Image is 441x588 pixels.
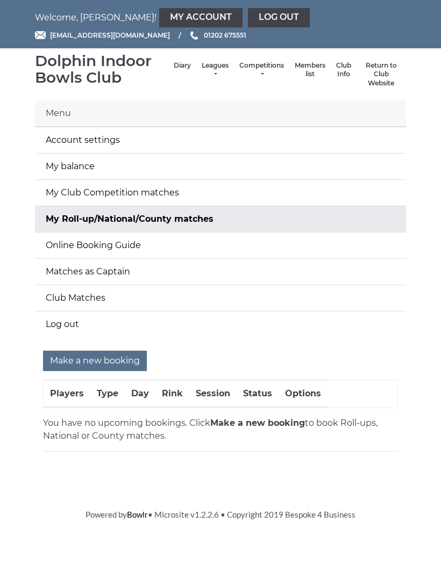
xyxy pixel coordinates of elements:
[127,510,148,519] a: Bowlr
[35,127,406,153] a: Account settings
[35,259,406,285] a: Matches as Captain
[35,285,406,311] a: Club Matches
[189,30,246,40] a: Phone us 01202 675551
[43,351,147,371] input: Make a new booking
[35,233,406,258] a: Online Booking Guide
[248,8,310,27] a: Log out
[295,61,325,79] a: Members list
[155,381,189,408] th: Rink
[362,61,401,88] a: Return to Club Website
[35,100,406,127] div: Menu
[35,180,406,206] a: My Club Competition matches
[239,61,284,79] a: Competitions
[35,30,170,40] a: Email [EMAIL_ADDRESS][DOMAIN_NAME]
[202,61,229,79] a: Leagues
[35,206,406,232] a: My Roll-up/National/County matches
[90,381,125,408] th: Type
[44,381,90,408] th: Players
[35,53,168,86] div: Dolphin Indoor Bowls Club
[174,61,191,70] a: Diary
[35,8,406,27] nav: Welcome, [PERSON_NAME]!
[210,418,305,428] strong: Make a new booking
[86,510,355,519] span: Powered by • Microsite v1.2.2.6 • Copyright 2019 Bespoke 4 Business
[35,31,46,39] img: Email
[125,381,155,408] th: Day
[336,61,351,79] a: Club Info
[159,8,243,27] a: My Account
[35,154,406,179] a: My balance
[50,31,170,39] span: [EMAIL_ADDRESS][DOMAIN_NAME]
[190,31,198,40] img: Phone us
[204,31,246,39] span: 01202 675551
[279,381,328,408] th: Options
[35,311,406,337] a: Log out
[189,381,237,408] th: Session
[237,381,279,408] th: Status
[43,417,398,442] p: You have no upcoming bookings. Click to book Roll-ups, National or County matches.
